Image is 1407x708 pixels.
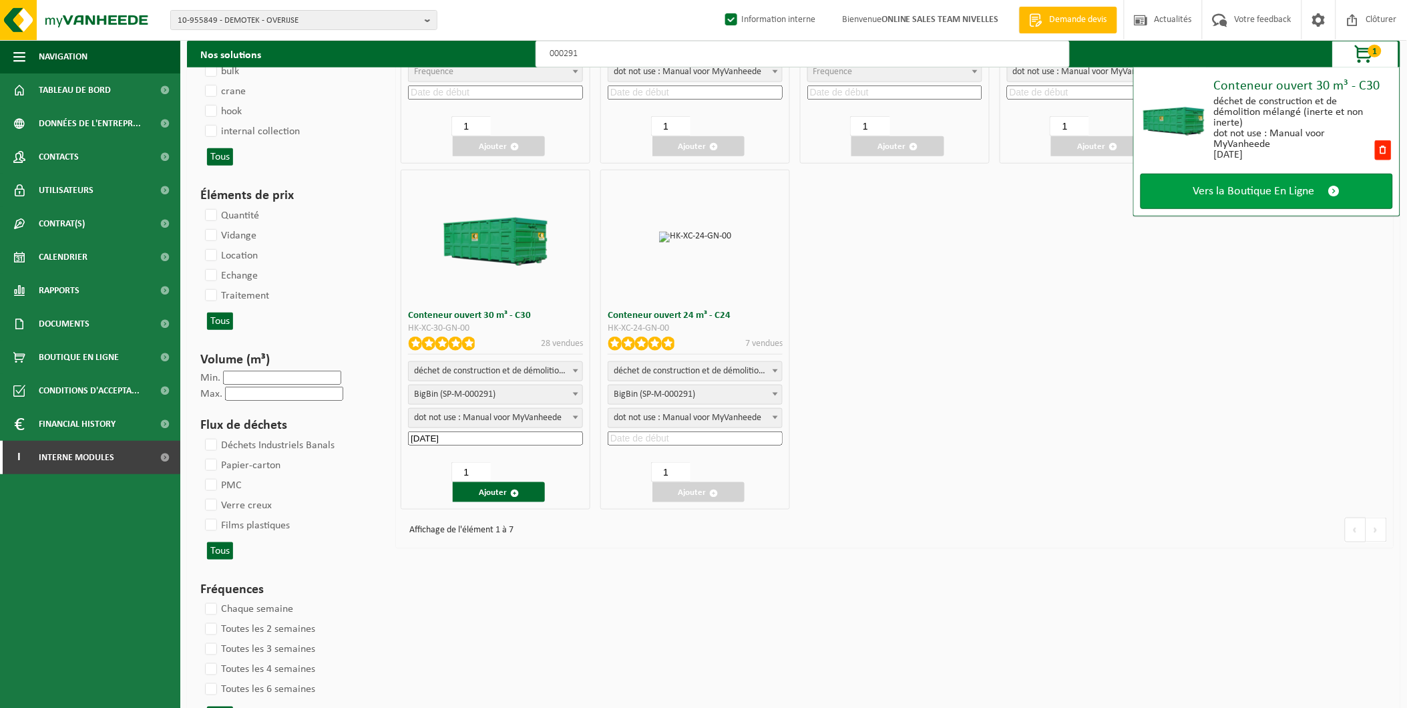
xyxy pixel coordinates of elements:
[39,140,79,174] span: Contacts
[200,580,376,600] h3: Fréquences
[202,226,256,246] label: Vidange
[652,482,745,502] button: Ajouter
[408,361,583,381] span: déchet de construction et de démolition mélangé (inerte et non inerte)
[881,15,999,25] strong: ONLINE SALES TEAM NIVELLES
[659,232,731,242] img: HK-XC-24-GN-00
[39,174,93,207] span: Utilisateurs
[200,186,376,206] h3: Éléments de prix
[408,385,583,405] span: BigBin (SP-M-000291)
[608,324,783,333] div: HK-XC-24-GN-00
[202,456,280,476] label: Papier-carton
[409,362,582,381] span: déchet de construction et de démolition mélangé (inerte et non inerte)
[202,660,315,680] label: Toutes les 4 semaines
[39,341,119,374] span: Boutique en ligne
[651,116,690,136] input: 1
[39,73,111,107] span: Tableau de bord
[39,40,87,73] span: Navigation
[1214,79,1393,93] div: Conteneur ouvert 30 m³ - C30
[187,41,274,67] h2: Nos solutions
[207,542,233,560] button: Tous
[651,462,690,482] input: 1
[1007,62,1182,82] span: dot not use : Manual voor MyVanheede
[202,206,259,226] label: Quantité
[451,116,491,136] input: 1
[608,63,782,81] span: dot not use : Manual voor MyVanheede
[202,102,242,122] label: hook
[1214,150,1374,160] div: [DATE]
[39,374,140,407] span: Conditions d'accepta...
[202,600,293,620] label: Chaque semaine
[200,415,376,435] h3: Flux de déchets
[202,286,269,306] label: Traitement
[453,482,545,502] button: Ajouter
[1141,102,1207,136] img: HK-XC-30-GN-00
[1193,184,1315,198] span: Vers la Boutique En Ligne
[202,476,242,496] label: PMC
[1332,41,1399,67] button: 1
[408,431,583,446] input: Date de début
[202,246,258,266] label: Location
[851,136,944,156] button: Ajouter
[1007,85,1182,100] input: Date de début
[202,516,290,536] label: Films plastiques
[1214,128,1374,150] div: dot not use : Manual voor MyVanheede
[202,266,258,286] label: Echange
[451,462,491,482] input: 1
[608,408,783,428] span: dot not use : Manual voor MyVanheede
[723,10,815,30] label: Information interne
[202,435,335,456] label: Déchets Industriels Banals
[408,324,583,333] div: HK-XC-30-GN-00
[39,441,114,474] span: Interne modules
[608,62,783,82] span: dot not use : Manual voor MyVanheede
[813,67,853,77] span: Frequence
[850,116,889,136] input: 1
[207,313,233,330] button: Tous
[1141,174,1393,209] a: Vers la Boutique En Ligne
[608,385,782,404] span: BigBin (SP-M-000291)
[1214,96,1374,128] div: déchet de construction et de démolition mélangé (inerte et non inerte)
[745,337,783,351] p: 7 vendues
[1050,116,1089,136] input: 1
[202,122,300,142] label: internal collection
[1019,7,1117,33] a: Demande devis
[202,620,315,640] label: Toutes les 2 semaines
[39,307,89,341] span: Documents
[652,136,745,156] button: Ajouter
[200,350,376,370] h3: Volume (m³)
[608,85,783,100] input: Date de début
[414,67,453,77] span: Frequence
[178,11,419,31] span: 10-955849 - DEMOTEK - OVERIJSE
[207,148,233,166] button: Tous
[202,81,246,102] label: crane
[408,311,583,321] h3: Conteneur ouvert 30 m³ - C30
[608,409,782,427] span: dot not use : Manual voor MyVanheede
[202,680,315,700] label: Toutes les 6 semaines
[608,362,782,381] span: déchet de construction et de démolition mélangé (inerte et non inerte)
[409,409,582,427] span: dot not use : Manual voor MyVanheede
[202,61,239,81] label: bulk
[541,337,583,351] p: 28 vendues
[1046,13,1111,27] span: Demande devis
[39,240,87,274] span: Calendrier
[1051,136,1143,156] button: Ajouter
[39,207,85,240] span: Contrat(s)
[13,441,25,474] span: I
[200,389,222,399] label: Max.
[408,85,583,100] input: Date de début
[807,85,982,100] input: Date de début
[39,407,116,441] span: Financial History
[39,274,79,307] span: Rapports
[39,107,141,140] span: Données de l'entrepr...
[1008,63,1181,81] span: dot not use : Manual voor MyVanheede
[403,519,514,542] div: Affichage de l'élément 1 à 7
[408,408,583,428] span: dot not use : Manual voor MyVanheede
[608,431,783,446] input: Date de début
[453,136,545,156] button: Ajouter
[608,361,783,381] span: déchet de construction et de démolition mélangé (inerte et non inerte)
[202,640,315,660] label: Toutes les 3 semaines
[608,385,783,405] span: BigBin (SP-M-000291)
[200,373,220,383] label: Min.
[170,10,437,30] button: 10-955849 - DEMOTEK - OVERIJSE
[439,209,552,266] img: HK-XC-30-GN-00
[1368,45,1382,57] span: 1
